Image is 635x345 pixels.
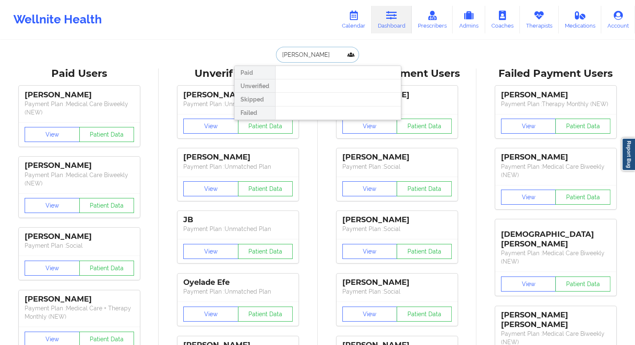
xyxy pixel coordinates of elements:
button: View [501,190,556,205]
p: Payment Plan : Unmatched Plan [183,162,293,171]
a: Calendar [336,6,372,33]
button: Patient Data [397,244,452,259]
a: Admins [453,6,485,33]
div: Skipped [235,93,275,106]
a: Account [601,6,635,33]
p: Payment Plan : Medical Care + Therapy Monthly (NEW) [25,304,134,321]
p: Payment Plan : Unmatched Plan [183,225,293,233]
button: Patient Data [238,181,293,196]
button: View [183,181,238,196]
p: Payment Plan : Therapy Monthly (NEW) [501,100,610,108]
div: [PERSON_NAME] [25,90,134,100]
button: View [25,127,80,142]
button: View [25,261,80,276]
button: Patient Data [555,119,610,134]
div: Paid [235,66,275,79]
button: Patient Data [555,277,610,292]
a: Dashboard [372,6,412,33]
div: JB [183,215,293,225]
div: [PERSON_NAME] [25,294,134,304]
a: Prescribers [412,6,453,33]
a: Therapists [520,6,559,33]
div: Oyelade Efe [183,278,293,287]
div: [PERSON_NAME] [501,152,610,162]
button: View [342,307,397,322]
button: View [183,244,238,259]
button: Patient Data [238,119,293,134]
a: Coaches [485,6,520,33]
p: Payment Plan : Social [342,225,452,233]
p: Payment Plan : Social [342,162,452,171]
div: [DEMOGRAPHIC_DATA][PERSON_NAME] [501,223,610,249]
div: [PERSON_NAME] [342,278,452,287]
button: Patient Data [397,181,452,196]
button: View [501,119,556,134]
p: Payment Plan : Medical Care Biweekly (NEW) [25,171,134,188]
div: Unverified [235,79,275,93]
div: [PERSON_NAME] [25,161,134,170]
button: Patient Data [397,119,452,134]
div: Unverified Users [164,67,311,80]
div: Failed [235,107,275,120]
div: Failed Payment Users [482,67,629,80]
button: View [342,244,397,259]
div: Paid Users [6,67,153,80]
div: [PERSON_NAME] [183,90,293,100]
div: [PERSON_NAME] [183,152,293,162]
p: Payment Plan : Social [25,241,134,250]
div: [PERSON_NAME] [342,215,452,225]
button: View [25,198,80,213]
div: [PERSON_NAME] [501,90,610,100]
a: Medications [559,6,602,33]
p: Payment Plan : Medical Care Biweekly (NEW) [25,100,134,117]
button: View [183,307,238,322]
button: Patient Data [555,190,610,205]
p: Payment Plan : Medical Care Biweekly (NEW) [501,162,610,179]
p: Payment Plan : Social [342,287,452,296]
button: Patient Data [79,261,134,276]
button: Patient Data [238,244,293,259]
p: Payment Plan : Unmatched Plan [183,100,293,108]
div: [PERSON_NAME] [PERSON_NAME] [501,310,610,330]
div: [PERSON_NAME] [342,152,452,162]
button: Patient Data [238,307,293,322]
button: View [501,277,556,292]
p: Payment Plan : Medical Care Biweekly (NEW) [501,249,610,266]
button: Patient Data [79,127,134,142]
button: Patient Data [397,307,452,322]
button: View [183,119,238,134]
button: Patient Data [79,198,134,213]
div: [PERSON_NAME] [25,232,134,241]
button: View [342,119,397,134]
button: View [342,181,397,196]
p: Payment Plan : Unmatched Plan [183,287,293,296]
a: Report Bug [622,138,635,171]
